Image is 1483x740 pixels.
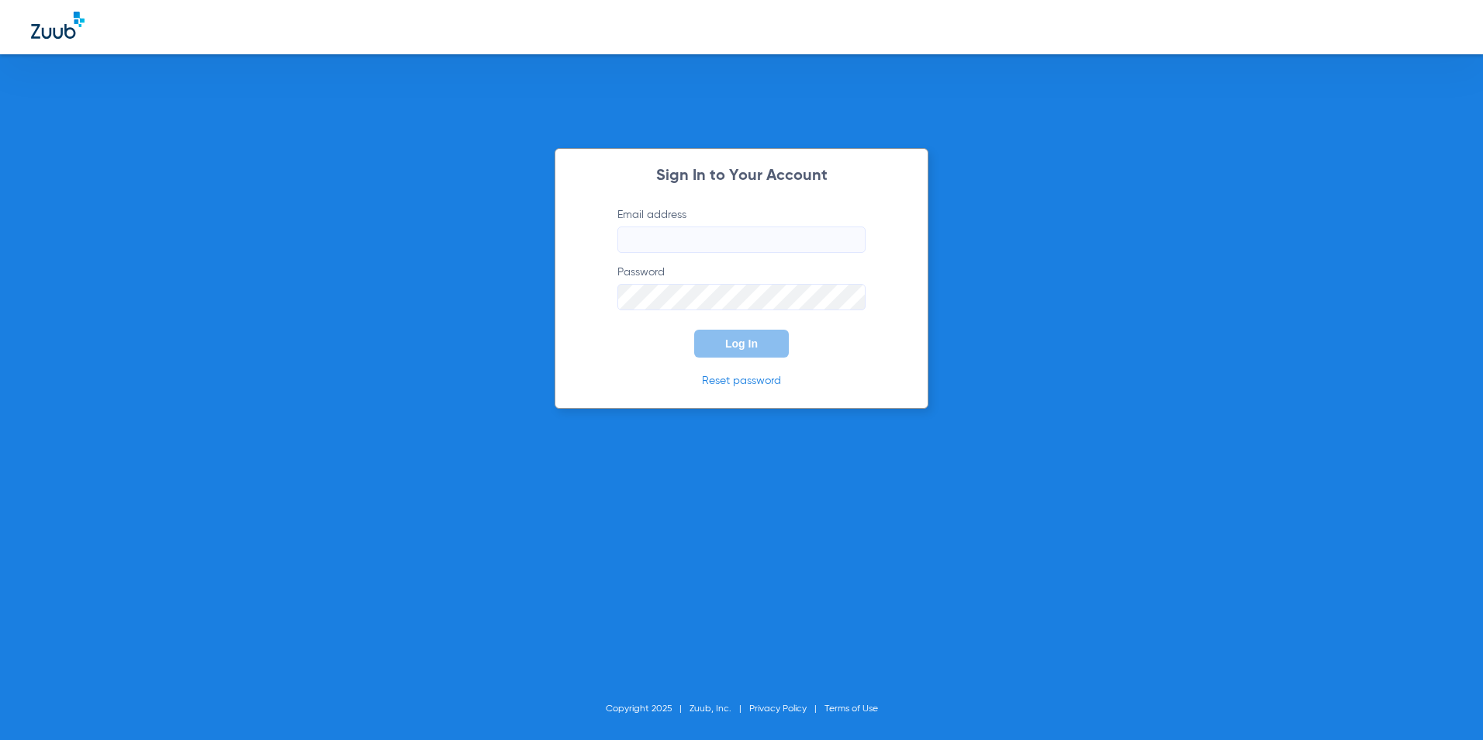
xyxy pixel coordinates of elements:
h2: Sign In to Your Account [594,168,889,184]
label: Email address [617,207,866,253]
button: Log In [694,330,789,358]
a: Terms of Use [824,704,878,714]
label: Password [617,265,866,310]
span: Log In [725,337,758,350]
input: Password [617,284,866,310]
a: Privacy Policy [749,704,807,714]
img: Zuub Logo [31,12,85,39]
li: Copyright 2025 [606,701,690,717]
input: Email address [617,226,866,253]
li: Zuub, Inc. [690,701,749,717]
a: Reset password [702,375,781,386]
